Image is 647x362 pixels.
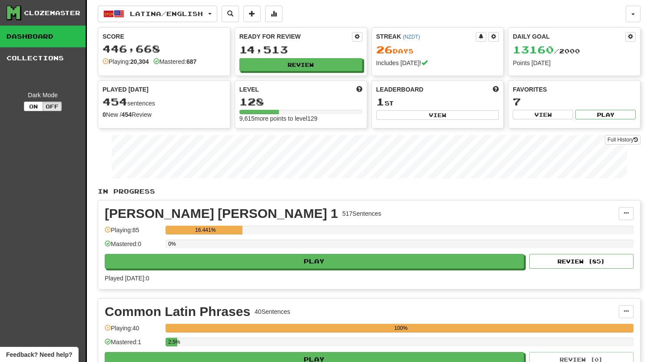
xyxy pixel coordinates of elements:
div: Includes [DATE]! [376,59,499,67]
button: Latina/English [98,6,217,22]
span: Leaderboard [376,85,424,94]
button: Review (85) [529,254,634,269]
button: Add sentence to collection [243,6,261,22]
div: Playing: 40 [105,324,161,338]
span: Score more points to level up [356,85,362,94]
div: Dark Mode [7,91,79,99]
div: 14,513 [239,44,362,55]
div: 16.441% [168,226,242,234]
span: Level [239,85,259,94]
div: Mastered: 1 [105,338,161,352]
div: sentences [103,96,226,108]
div: 100% [168,324,634,332]
span: 1 [376,95,385,108]
span: 13160 [513,43,554,56]
div: 2.5% [168,338,177,346]
div: Ready for Review [239,32,352,41]
button: Off [43,102,62,111]
p: In Progress [98,187,640,196]
div: Score [103,32,226,41]
div: Day s [376,44,499,56]
div: 7 [513,96,636,107]
span: 454 [103,95,127,108]
button: Play [575,110,636,119]
div: Points [DATE] [513,59,636,67]
button: On [24,102,43,111]
button: Play [105,254,524,269]
div: Playing: [103,57,149,66]
span: Latina / English [130,10,203,17]
div: Favorites [513,85,636,94]
span: / 2000 [513,47,580,55]
button: Review [239,58,362,71]
div: [PERSON_NAME] [PERSON_NAME] 1 [105,207,338,220]
button: View [376,110,499,120]
strong: 0 [103,111,106,118]
strong: 20,304 [130,58,149,65]
div: Streak [376,32,476,41]
span: 26 [376,43,393,56]
strong: 454 [122,111,132,118]
span: Open feedback widget [6,350,72,359]
div: st [376,96,499,108]
div: Common Latin Phrases [105,305,250,318]
div: 446,668 [103,43,226,54]
button: View [513,110,573,119]
a: Full History [605,135,640,145]
div: Playing: 85 [105,226,161,240]
div: 517 Sentences [342,209,382,218]
div: Mastered: 0 [105,240,161,254]
span: Played [DATE]: 0 [105,275,149,282]
div: Daily Goal [513,32,625,42]
div: Mastered: [153,57,197,66]
div: 40 Sentences [255,307,290,316]
div: 9,615 more points to level 129 [239,114,362,123]
span: This week in points, UTC [493,85,499,94]
div: New / Review [103,110,226,119]
span: Played [DATE] [103,85,149,94]
a: (NZDT) [403,34,420,40]
strong: 687 [186,58,196,65]
div: 128 [239,96,362,107]
button: More stats [265,6,282,22]
button: Search sentences [222,6,239,22]
div: Clozemaster [24,9,80,17]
